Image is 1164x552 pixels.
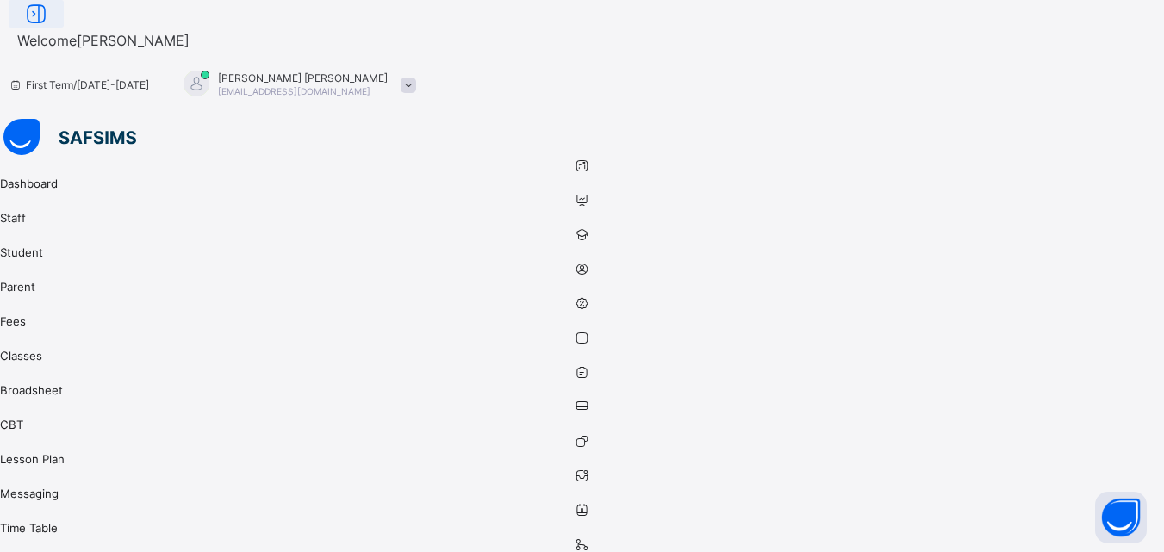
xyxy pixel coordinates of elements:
[3,119,136,155] img: safsims
[166,71,425,99] div: Muhammad AsifAhmad
[9,78,149,91] span: session/term information
[1095,492,1147,543] button: Open asap
[218,86,370,96] span: [EMAIL_ADDRESS][DOMAIN_NAME]
[218,71,388,84] span: [PERSON_NAME] [PERSON_NAME]
[17,32,190,49] span: Welcome [PERSON_NAME]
